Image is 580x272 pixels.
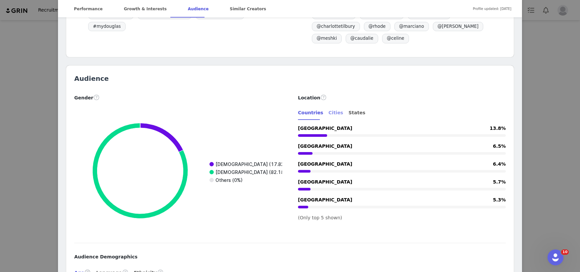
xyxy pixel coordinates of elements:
[493,143,506,150] span: 6.5%
[298,215,342,220] span: (Only top 5 shown)
[433,22,483,31] span: [PERSON_NAME]
[364,22,390,31] span: rhode
[328,105,343,120] div: Cities
[298,161,352,167] span: [GEOGRAPHIC_DATA]
[215,169,290,175] text: [DEMOGRAPHIC_DATA] (82.18%)
[369,23,373,30] span: @
[312,22,360,31] span: charlottetilbury
[298,93,506,101] div: Location
[298,197,352,202] span: [GEOGRAPHIC_DATA]
[490,125,506,132] span: 13.8%
[473,1,511,16] span: Profile updated: [DATE]
[298,126,352,131] span: [GEOGRAPHIC_DATA]
[298,143,352,149] span: [GEOGRAPHIC_DATA]
[350,35,355,42] span: @
[215,177,243,183] text: Others (0%)
[346,34,378,43] span: caudalie
[298,179,352,185] span: [GEOGRAPHIC_DATA]
[348,105,365,120] div: States
[493,179,506,186] span: 5.7%
[399,23,403,30] span: @
[548,249,563,265] iframe: Intercom live chat
[437,23,442,30] span: @
[74,74,506,83] h2: Audience
[387,35,391,42] span: @
[382,34,409,43] span: celine
[561,249,569,255] span: 10
[493,161,506,168] span: 6.4%
[312,34,342,43] span: meshki
[317,23,321,30] span: @
[215,161,290,167] text: [DEMOGRAPHIC_DATA] (17.82%)
[93,23,96,30] span: #
[394,22,429,31] span: marciano
[88,22,126,31] span: mydouglas
[493,196,506,203] span: 5.3%
[317,35,321,42] span: @
[5,5,272,13] body: Rich Text Area. Press ALT-0 for help.
[298,105,323,120] div: Countries
[74,253,506,260] div: Audience Demographics
[74,93,282,101] div: Gender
